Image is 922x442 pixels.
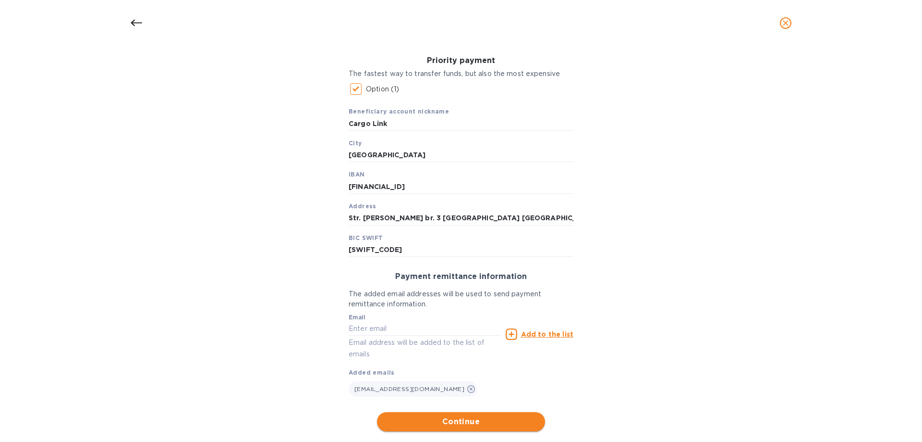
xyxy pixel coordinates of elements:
button: close [774,12,797,35]
div: [EMAIL_ADDRESS][DOMAIN_NAME] [349,381,477,397]
p: Email address will be added to the list of emails [349,337,502,359]
b: City [349,139,362,147]
u: Add to the list [521,330,573,338]
p: The fastest way to transfer funds, but also the most expensive [349,69,573,79]
b: IBAN [349,171,365,178]
h3: Priority payment [349,56,573,65]
input: BIC SWIFT [349,242,573,257]
input: Enter email [349,322,502,336]
button: Continue [377,412,545,431]
p: Option (1) [366,84,399,94]
span: Continue [385,416,537,428]
b: Address [349,202,376,210]
h3: Payment remittance information [349,272,573,281]
input: Beneficiary account nickname [349,116,573,131]
input: City [349,148,573,163]
input: IBAN [349,179,573,194]
label: Email [349,315,365,320]
span: [EMAIL_ADDRESS][DOMAIN_NAME] [354,385,464,392]
p: The added email addresses will be used to send payment remittance information. [349,289,573,309]
b: BIC SWIFT [349,234,383,241]
input: Address [349,211,573,226]
b: Added emails [349,369,395,376]
b: Beneficiary account nickname [349,108,449,115]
